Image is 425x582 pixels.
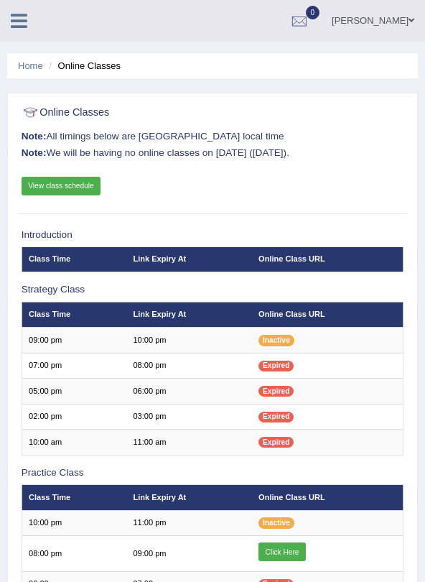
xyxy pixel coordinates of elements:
[252,302,403,327] th: Online Class URL
[126,328,252,353] td: 10:00 pm
[126,404,252,429] td: 03:00 pm
[126,247,252,272] th: Link Expiry At
[22,328,126,353] td: 09:00 pm
[22,285,404,295] h3: Strategy Class
[22,147,47,158] b: Note:
[18,60,43,71] a: Home
[258,517,294,528] span: Inactive
[126,536,252,572] td: 09:00 pm
[252,247,403,272] th: Online Class URL
[306,6,320,19] span: 0
[22,536,126,572] td: 08:00 pm
[22,353,126,378] td: 07:00 pm
[22,510,126,535] td: 10:00 pm
[22,302,126,327] th: Class Time
[22,131,404,142] h3: All timings below are [GEOGRAPHIC_DATA] local time
[258,542,306,561] a: Click Here
[126,485,252,510] th: Link Expiry At
[258,412,294,422] span: Expired
[126,302,252,327] th: Link Expiry At
[126,430,252,455] td: 11:00 am
[252,485,403,510] th: Online Class URL
[22,430,126,455] td: 10:00 am
[258,437,294,448] span: Expired
[126,353,252,378] td: 08:00 pm
[22,379,126,404] td: 05:00 pm
[22,148,404,159] h3: We will be having no online classes on [DATE] ([DATE]).
[22,468,404,479] h3: Practice Class
[22,404,126,429] td: 02:00 pm
[22,230,404,241] h3: Introduction
[22,485,126,510] th: Class Time
[258,361,294,371] span: Expired
[258,386,294,397] span: Expired
[126,510,252,535] td: 11:00 pm
[22,103,258,122] h2: Online Classes
[45,59,121,73] li: Online Classes
[126,379,252,404] td: 06:00 pm
[22,247,126,272] th: Class Time
[258,335,294,346] span: Inactive
[22,177,101,195] a: View class schedule
[22,131,47,142] b: Note:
